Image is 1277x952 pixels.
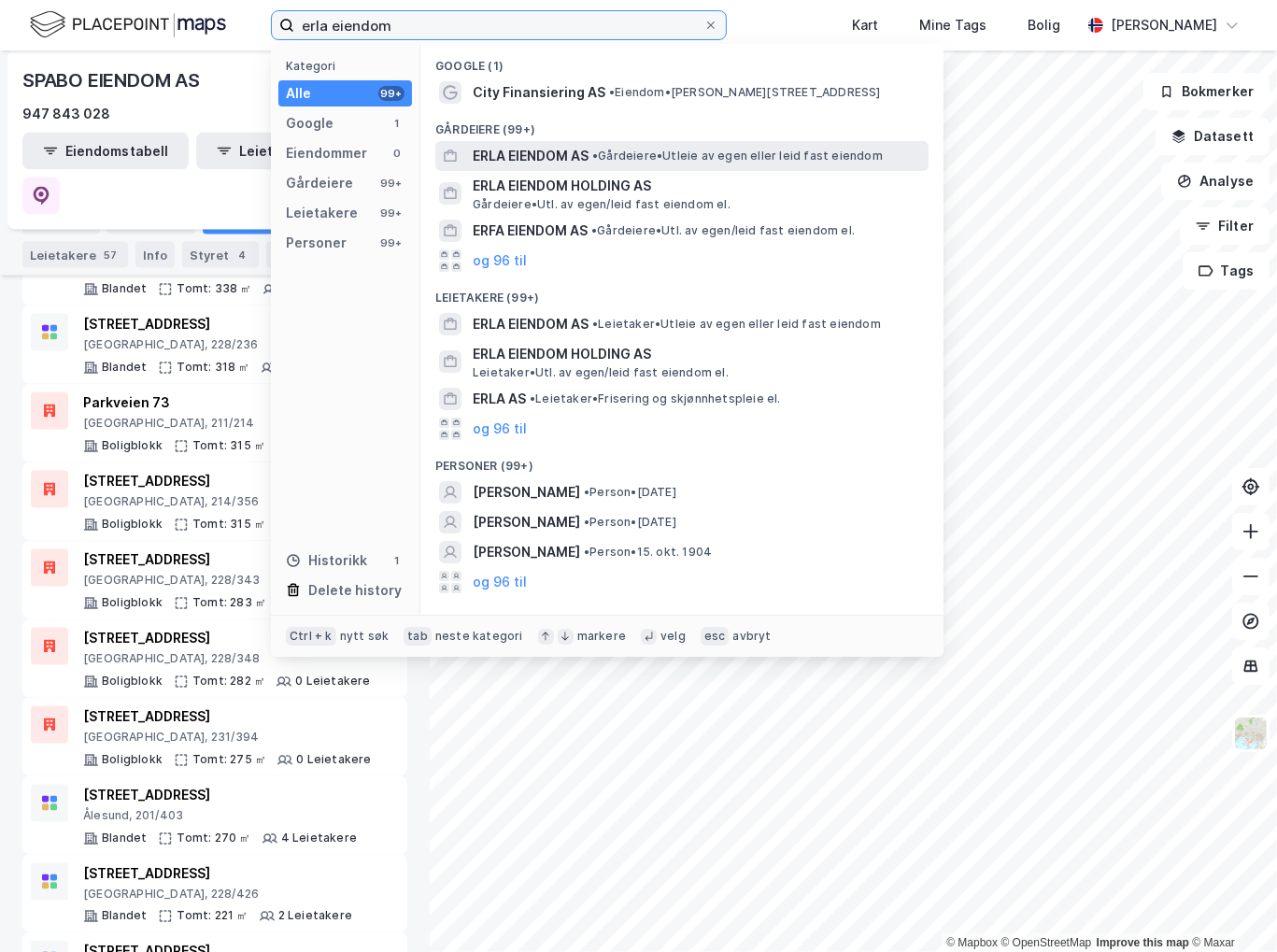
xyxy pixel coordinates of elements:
[30,8,226,41] img: logo.f888ab2527a4732fd821a326f86c7f29.svg
[83,314,354,336] div: [STREET_ADDRESS]
[22,133,189,170] button: Eiendomstabell
[404,627,432,646] div: tab
[83,417,371,432] div: [GEOGRAPHIC_DATA], 211/214
[473,197,731,212] span: Gårdeiere • Utl. av egen/leid fast eiendom el.
[192,518,265,533] div: Tomt: 315 ㎡
[919,14,986,36] div: Mine Tags
[530,391,535,405] span: •
[1184,862,1277,952] iframe: Chat Widget
[83,628,371,650] div: [STREET_ADDRESS]
[660,629,686,644] div: velg
[22,241,128,267] div: Leietakere
[1156,118,1270,155] button: Datasett
[83,574,372,589] div: [GEOGRAPHIC_DATA], 228/343
[378,86,404,101] div: 99+
[100,245,121,263] div: 57
[286,59,412,73] div: Kategori
[102,909,147,924] div: Blandet
[177,361,249,376] div: Tomt: 318 ㎡
[473,81,605,104] span: City Finansiering AS
[196,133,362,170] button: Leietakertabell
[102,753,163,768] div: Boligblokk
[83,706,372,729] div: [STREET_ADDRESS]
[592,149,883,163] span: Gårdeiere • Utleie av egen eller leid fast eiendom
[83,731,372,746] div: [GEOGRAPHIC_DATA], 231/394
[473,343,921,365] span: ERLA EIENDOM HOLDING AS
[584,485,589,499] span: •
[286,549,367,572] div: Historikk
[609,85,615,99] span: •
[473,220,588,242] span: ERFA EIENDOM AS
[1183,252,1270,290] button: Tags
[390,146,404,161] div: 0
[192,439,265,454] div: Tomt: 315 ㎡
[473,365,729,380] span: Leietaker • Utl. av egen/leid fast eiendom el.
[286,112,333,135] div: Google
[83,392,371,415] div: Parkveien 73
[102,439,163,454] div: Boligblokk
[102,518,163,533] div: Boligblokk
[473,175,921,197] span: ERLA EIENDOM HOLDING AS
[192,675,265,689] div: Tomt: 282 ㎡
[378,176,404,191] div: 99+
[378,206,404,220] div: 99+
[286,627,336,646] div: Ctrl + k
[378,235,404,250] div: 99+
[473,313,589,335] span: ERLA EIENDOM AS
[435,629,523,644] div: neste kategori
[577,629,626,644] div: markere
[420,107,944,141] div: Gårdeiere (99+)
[83,495,361,510] div: [GEOGRAPHIC_DATA], 214/356
[592,317,598,331] span: •
[609,85,881,100] span: Eiendom • [PERSON_NAME][STREET_ADDRESS]
[420,276,944,309] div: Leietakere (99+)
[286,82,311,105] div: Alle
[946,936,998,949] a: Mapbox
[420,597,944,631] div: Historikk (1)
[83,549,372,572] div: [STREET_ADDRESS]
[473,145,589,167] span: ERLA EIENDOM AS
[473,418,527,440] button: og 96 til
[83,652,371,667] div: [GEOGRAPHIC_DATA], 228/348
[1111,14,1217,36] div: [PERSON_NAME]
[584,545,589,559] span: •
[135,241,175,267] div: Info
[192,596,266,611] div: Tomt: 283 ㎡
[281,831,357,846] div: 4 Leietakere
[1143,73,1270,110] button: Bokmerker
[1028,14,1060,36] div: Bolig
[83,785,357,807] div: [STREET_ADDRESS]
[308,579,402,602] div: Delete history
[1233,716,1269,751] img: Z
[233,245,251,263] div: 4
[584,485,676,500] span: Person • [DATE]
[286,202,358,224] div: Leietakere
[83,888,352,902] div: [GEOGRAPHIC_DATA], 228/426
[390,553,404,568] div: 1
[732,629,771,644] div: avbryt
[83,471,361,493] div: [STREET_ADDRESS]
[266,241,399,267] div: Transaksjoner
[286,172,353,194] div: Gårdeiere
[584,515,676,530] span: Person • [DATE]
[473,249,527,272] button: og 96 til
[294,11,703,39] input: Søk på adresse, matrikkel, gårdeiere, leietakere eller personer
[102,596,163,611] div: Boligblokk
[592,149,598,163] span: •
[340,629,390,644] div: nytt søk
[420,44,944,78] div: Google (1)
[1180,207,1270,245] button: Filter
[83,809,357,824] div: Ålesund, 201/403
[295,675,370,689] div: 0 Leietakere
[473,511,580,533] span: [PERSON_NAME]
[473,481,580,504] span: [PERSON_NAME]
[296,753,371,768] div: 0 Leietakere
[102,831,147,846] div: Blandet
[852,14,878,36] div: Kart
[192,753,266,768] div: Tomt: 275 ㎡
[530,391,781,406] span: Leietaker • Frisering og skjønnhetspleie el.
[182,241,259,267] div: Styret
[83,863,352,886] div: [STREET_ADDRESS]
[701,627,730,646] div: esc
